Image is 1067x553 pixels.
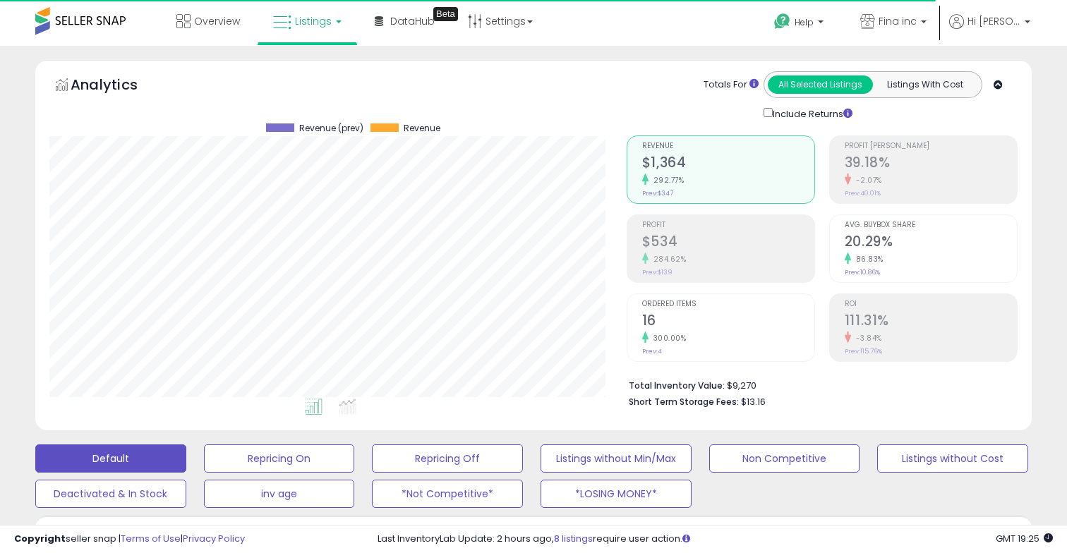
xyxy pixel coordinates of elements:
[642,189,673,197] small: Prev: $347
[121,532,181,545] a: Terms of Use
[949,14,1030,46] a: Hi [PERSON_NAME]
[773,13,791,30] i: Get Help
[554,532,593,545] a: 8 listings
[71,75,165,98] h5: Analytics
[642,221,814,229] span: Profit
[642,154,814,174] h2: $1,364
[35,444,186,473] button: Default
[433,7,458,21] div: Tooltip anchor
[541,480,692,508] button: *LOSING MONEY*
[204,444,355,473] button: Repricing On
[996,532,1053,545] span: 2025-10-9 19:25 GMT
[642,268,673,276] small: Prev: $139
[35,480,186,508] button: Deactivated & In Stock
[753,105,869,121] div: Include Returns
[295,14,332,28] span: Listings
[649,175,685,186] small: 292.77%
[541,444,692,473] button: Listings without Min/Max
[877,444,1028,473] button: Listings without Cost
[404,123,440,133] span: Revenue
[845,312,1017,332] h2: 111.31%
[845,189,881,197] small: Prev: 40.01%
[642,233,814,253] h2: $534
[851,254,884,265] small: 86.83%
[845,221,1017,229] span: Avg. Buybox Share
[642,300,814,308] span: Ordered Items
[183,532,245,545] a: Privacy Policy
[14,533,245,546] div: seller snap | |
[845,154,1017,174] h2: 39.18%
[649,333,687,344] small: 300.00%
[204,480,355,508] button: inv age
[845,142,1017,150] span: Profit [PERSON_NAME]
[629,379,725,391] b: Total Inventory Value:
[649,254,687,265] small: 284.62%
[642,142,814,150] span: Revenue
[14,532,66,545] strong: Copyright
[629,376,1007,393] li: $9,270
[872,75,977,94] button: Listings With Cost
[845,347,882,355] small: Prev: 115.76%
[845,268,880,276] small: Prev: 10.86%
[390,14,435,28] span: DataHub
[851,333,882,344] small: -3.84%
[378,533,1053,546] div: Last InventoryLab Update: 2 hours ago, require user action.
[851,175,882,186] small: -2.07%
[704,78,759,92] div: Totals For
[845,300,1017,308] span: ROI
[709,444,860,473] button: Non Competitive
[194,14,240,28] span: Overview
[629,396,739,408] b: Short Term Storage Fees:
[642,312,814,332] h2: 16
[372,480,523,508] button: *Not Competitive*
[642,347,662,355] small: Prev: 4
[299,123,363,133] span: Revenue (prev)
[768,75,873,94] button: All Selected Listings
[845,233,1017,253] h2: 20.29%
[763,2,838,46] a: Help
[879,14,917,28] span: Fina inc
[795,16,814,28] span: Help
[372,444,523,473] button: Repricing Off
[741,395,766,408] span: $13.16
[967,14,1020,28] span: Hi [PERSON_NAME]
